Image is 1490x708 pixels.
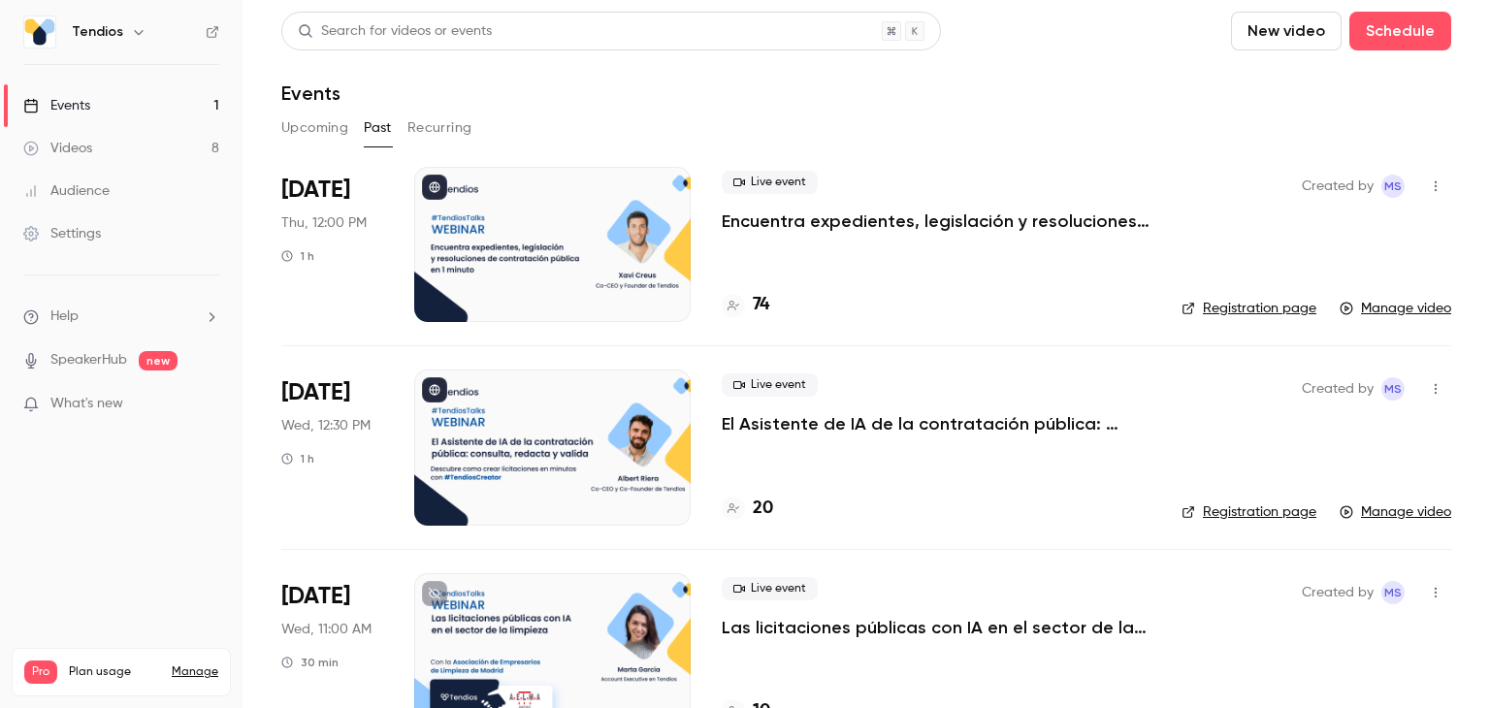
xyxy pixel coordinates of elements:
span: What's new [50,394,123,414]
span: Wed, 12:30 PM [281,416,371,435]
h1: Events [281,81,340,105]
a: 74 [722,292,769,318]
a: 20 [722,496,773,522]
h6: Tendios [72,22,123,42]
span: Help [50,306,79,327]
div: 1 h [281,248,314,264]
button: Past [364,113,392,144]
a: Manage video [1340,299,1451,318]
h4: 20 [753,496,773,522]
button: New video [1231,12,1342,50]
a: Registration page [1182,299,1316,318]
div: 30 min [281,655,339,670]
span: [DATE] [281,377,350,408]
span: Pro [24,660,57,684]
a: Registration page [1182,502,1316,522]
span: Live event [722,171,818,194]
span: MS [1384,581,1402,604]
iframe: Noticeable Trigger [196,396,219,413]
span: Created by [1302,377,1374,401]
span: Plan usage [69,664,160,680]
div: Videos [23,139,92,158]
span: Thu, 12:00 PM [281,213,367,233]
span: MS [1384,175,1402,198]
div: Events [23,96,90,115]
div: Oct 9 Thu, 12:00 PM (Europe/Madrid) [281,167,383,322]
div: 1 h [281,451,314,467]
button: Recurring [407,113,472,144]
button: Upcoming [281,113,348,144]
a: SpeakerHub [50,350,127,370]
div: Settings [23,224,101,243]
span: Live event [722,373,818,397]
span: Created by [1302,581,1374,604]
a: El Asistente de IA de la contratación pública: consulta, redacta y valida. [722,412,1150,435]
span: [DATE] [281,175,350,206]
h4: 74 [753,292,769,318]
a: Manage video [1340,502,1451,522]
span: Maria Serra [1381,377,1405,401]
div: Audience [23,181,110,201]
span: [DATE] [281,581,350,612]
div: Search for videos or events [298,21,492,42]
li: help-dropdown-opener [23,306,219,327]
span: Created by [1302,175,1374,198]
a: Las licitaciones públicas con IA en el sector de la limpieza [722,616,1150,639]
img: Tendios [24,16,55,48]
button: Schedule [1349,12,1451,50]
span: MS [1384,377,1402,401]
a: Manage [172,664,218,680]
span: new [139,351,178,370]
span: Maria Serra [1381,175,1405,198]
span: Maria Serra [1381,581,1405,604]
div: Sep 10 Wed, 12:30 PM (Europe/Madrid) [281,370,383,525]
span: Live event [722,577,818,600]
a: Encuentra expedientes, legislación y resoluciones de contratación pública en 1 minuto [722,209,1150,233]
span: Wed, 11:00 AM [281,620,372,639]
